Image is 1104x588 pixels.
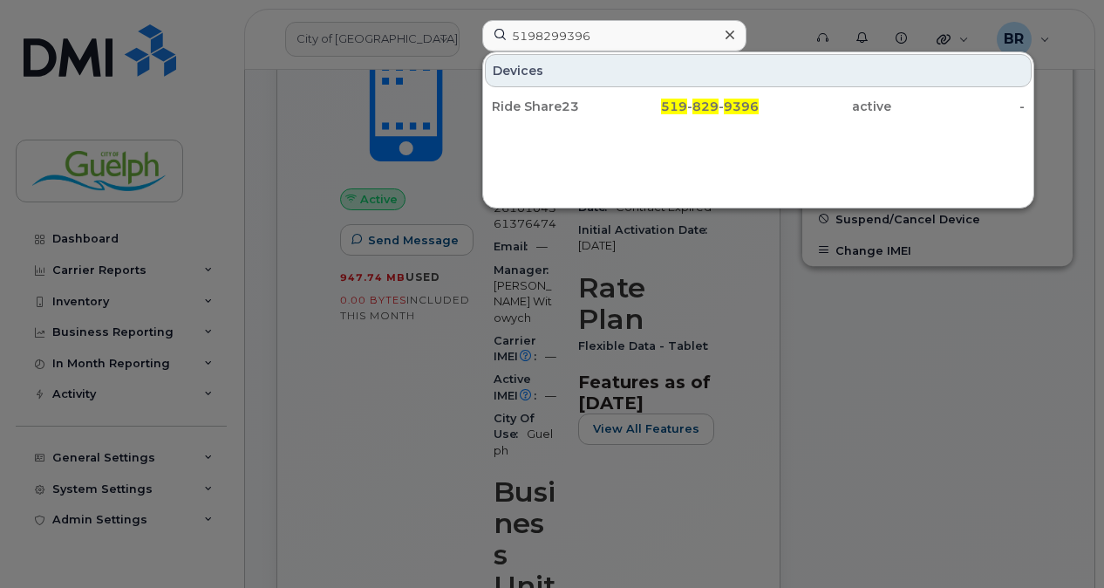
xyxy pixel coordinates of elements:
[485,91,1032,122] a: Ride Share23519-829-9396active-
[492,98,625,115] div: Ride Share23
[692,99,719,114] span: 829
[759,98,892,115] div: active
[891,98,1025,115] div: -
[482,20,746,51] input: Find something...
[661,99,687,114] span: 519
[625,98,759,115] div: - -
[485,54,1032,87] div: Devices
[724,99,759,114] span: 9396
